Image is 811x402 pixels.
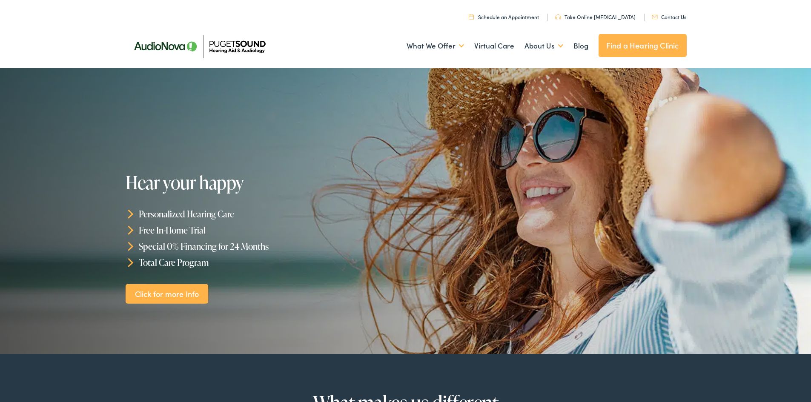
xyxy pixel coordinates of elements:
[469,14,474,20] img: utility icon
[469,13,539,20] a: Schedule an Appointment
[524,30,563,62] a: About Us
[126,238,410,254] li: Special 0% Financing for 24 Months
[126,222,410,238] li: Free In-Home Trial
[573,30,588,62] a: Blog
[126,206,410,222] li: Personalized Hearing Care
[652,13,686,20] a: Contact Us
[652,15,658,19] img: utility icon
[474,30,514,62] a: Virtual Care
[555,14,561,20] img: utility icon
[407,30,464,62] a: What We Offer
[126,284,208,304] a: Click for more Info
[599,34,687,57] a: Find a Hearing Clinic
[126,254,410,270] li: Total Care Program
[555,13,636,20] a: Take Online [MEDICAL_DATA]
[126,173,384,192] h1: Hear your happy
